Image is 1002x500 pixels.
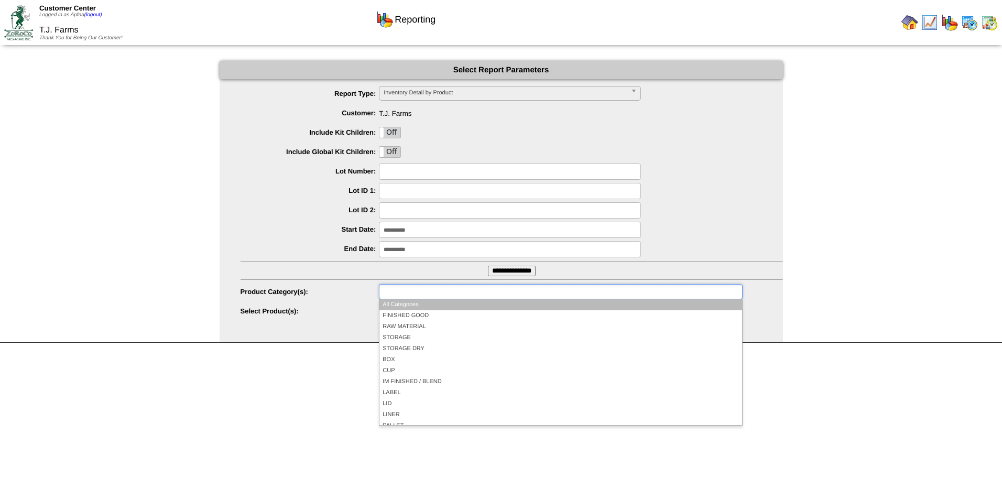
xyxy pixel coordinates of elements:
[379,409,742,420] li: LINER
[241,206,379,214] label: Lot ID 2:
[379,387,742,398] li: LABEL
[241,148,379,156] label: Include Global Kit Children:
[379,299,742,310] li: All Categories
[384,86,627,99] span: Inventory Detail by Product
[241,245,379,253] label: End Date:
[379,376,742,387] li: IM FINISHED / BLEND
[220,61,783,79] div: Select Report Parameters
[4,5,33,40] img: ZoRoCo_Logo(Green%26Foil)%20jpg.webp
[961,14,978,31] img: calendarprod.gif
[241,109,379,117] label: Customer:
[379,127,401,138] div: OnOff
[241,288,379,296] label: Product Category(s):
[379,354,742,365] li: BOX
[39,4,96,12] span: Customer Center
[379,321,742,332] li: RAW MATERIAL
[39,12,102,18] span: Logged in as Apfna
[39,35,123,41] span: Thank You for Being Our Customer!
[379,398,742,409] li: LID
[379,146,401,158] div: OnOff
[379,343,742,354] li: STORAGE DRY
[379,127,400,138] label: Off
[241,307,379,315] label: Select Product(s):
[941,14,958,31] img: graph.gif
[395,14,435,25] span: Reporting
[241,187,379,194] label: Lot ID 1:
[241,105,783,117] span: T.J. Farms
[379,147,400,157] label: Off
[379,310,742,321] li: FINISHED GOOD
[241,225,379,233] label: Start Date:
[981,14,998,31] img: calendarinout.gif
[921,14,938,31] img: line_graph.gif
[241,128,379,136] label: Include Kit Children:
[379,420,742,431] li: PALLET
[39,26,79,35] span: T.J. Farms
[241,90,379,97] label: Report Type:
[376,11,393,28] img: graph.gif
[379,365,742,376] li: CUP
[379,332,742,343] li: STORAGE
[241,167,379,175] label: Lot Number:
[901,14,918,31] img: home.gif
[84,12,102,18] a: (logout)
